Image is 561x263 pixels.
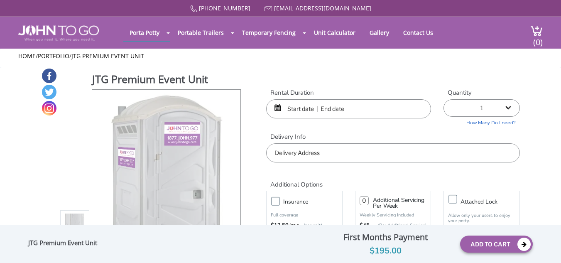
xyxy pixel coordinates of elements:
label: Quantity [443,88,520,97]
h1: JTG Premium Event Unit [92,72,238,88]
div: /mo [271,221,338,230]
a: Portfolio [38,52,69,60]
a: Portable Trailers [171,25,230,41]
a: [PHONE_NUMBER] [199,4,250,12]
img: cart a [530,25,543,37]
a: [EMAIL_ADDRESS][DOMAIN_NAME] [274,4,371,12]
p: Full coverage [271,211,338,219]
ul: / / [18,52,543,60]
label: Rental Duration [266,88,431,97]
img: Mail [265,6,272,12]
a: JTG Premium Event Unit [71,52,144,60]
div: First Months Payment [317,230,454,244]
a: Porta Potty [123,25,166,41]
button: Live Chat [528,230,561,263]
p: (per unit) [299,221,322,230]
p: Weekly Servicing Included [360,212,427,218]
a: Unit Calculator [308,25,362,41]
img: Call [190,5,197,12]
input: Delivery Address [266,143,520,162]
a: Gallery [363,25,395,41]
a: Temporary Fencing [236,25,302,41]
strong: $45 [360,221,370,230]
h3: Insurance [283,197,346,207]
a: Home [18,52,36,60]
a: Facebook [42,69,56,83]
p: Allow only your users to enjoy your potty. [448,213,515,224]
a: Contact Us [397,25,439,41]
p: (Per Additional Service) [370,222,427,229]
a: How Many Do I need? [443,117,520,126]
h2: Additional Options [266,171,520,189]
input: Start date | End date [266,99,431,118]
label: Delivery Info [266,133,520,141]
a: Instagram [42,101,56,116]
strong: $12.50 [271,221,289,230]
button: Add To Cart [460,236,533,253]
h3: Additional Servicing Per Week [373,197,427,209]
img: JOHN to go [18,25,98,41]
span: (0) [533,30,543,48]
input: 0 [360,196,369,205]
div: $195.00 [317,244,454,258]
a: Twitter [42,85,56,99]
div: JTG Premium Event Unit [28,239,157,250]
h3: Attached lock [461,197,524,207]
